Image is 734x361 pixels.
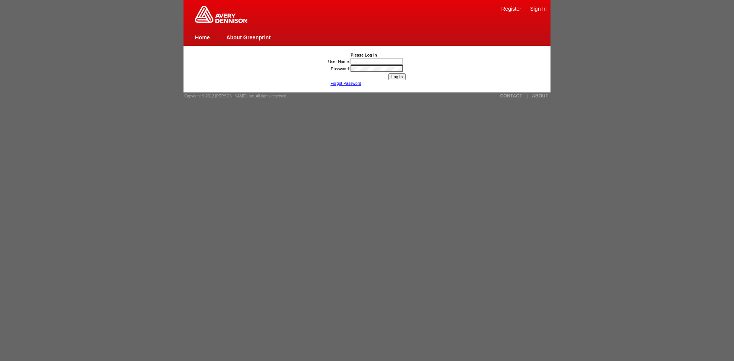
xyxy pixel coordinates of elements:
[388,73,406,80] input: Log In
[331,66,350,71] label: Password:
[351,53,377,57] b: Please Log In
[532,93,548,99] a: ABOUT
[226,34,271,40] a: About Greenprint
[195,34,210,40] a: Home
[195,19,247,24] a: Greenprint
[500,93,522,99] a: CONTACT
[184,94,287,98] span: Copyright © 2012 [PERSON_NAME], Inc. All rights reserved.
[501,6,521,12] a: Register
[195,6,247,23] img: Home
[330,81,361,86] a: Forgot Password
[526,93,528,99] a: |
[530,6,547,12] a: Sign In
[328,59,350,64] label: User Name:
